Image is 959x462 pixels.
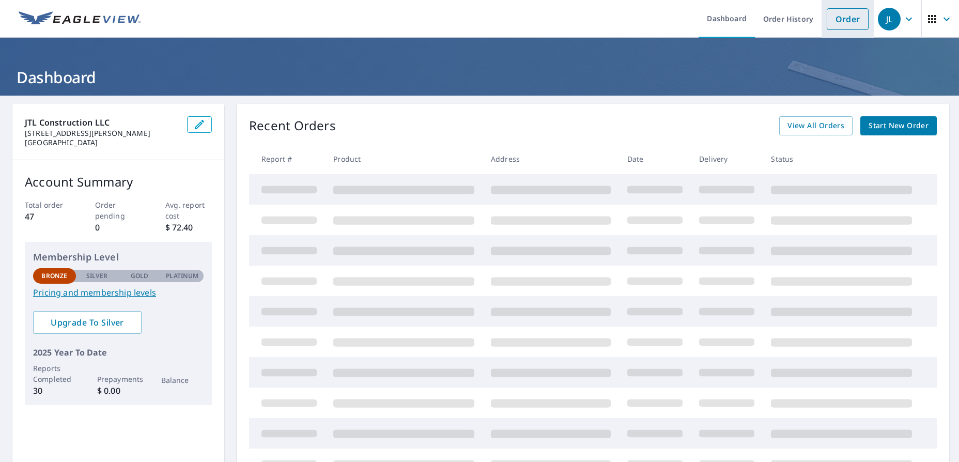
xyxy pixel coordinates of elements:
[41,317,133,328] span: Upgrade To Silver
[33,384,76,397] p: 30
[25,138,179,147] p: [GEOGRAPHIC_DATA]
[97,374,140,384] p: Prepayments
[483,144,619,174] th: Address
[131,271,148,281] p: Gold
[249,116,336,135] p: Recent Orders
[165,199,212,221] p: Avg. report cost
[325,144,483,174] th: Product
[779,116,853,135] a: View All Orders
[161,375,204,386] p: Balance
[97,384,140,397] p: $ 0.00
[33,363,76,384] p: Reports Completed
[619,144,691,174] th: Date
[25,210,72,223] p: 47
[25,199,72,210] p: Total order
[33,286,204,299] a: Pricing and membership levels
[33,250,204,264] p: Membership Level
[41,271,67,281] p: Bronze
[33,311,142,334] a: Upgrade To Silver
[86,271,108,281] p: Silver
[12,67,947,88] h1: Dashboard
[869,119,929,132] span: Start New Order
[827,8,869,30] a: Order
[33,346,204,359] p: 2025 Year To Date
[763,144,920,174] th: Status
[95,221,142,234] p: 0
[166,271,198,281] p: Platinum
[249,144,325,174] th: Report #
[25,116,179,129] p: JTL Construction LLC
[691,144,763,174] th: Delivery
[878,8,901,30] div: JL
[19,11,141,27] img: EV Logo
[95,199,142,221] p: Order pending
[25,173,212,191] p: Account Summary
[165,221,212,234] p: $ 72.40
[25,129,179,138] p: [STREET_ADDRESS][PERSON_NAME]
[787,119,844,132] span: View All Orders
[860,116,937,135] a: Start New Order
